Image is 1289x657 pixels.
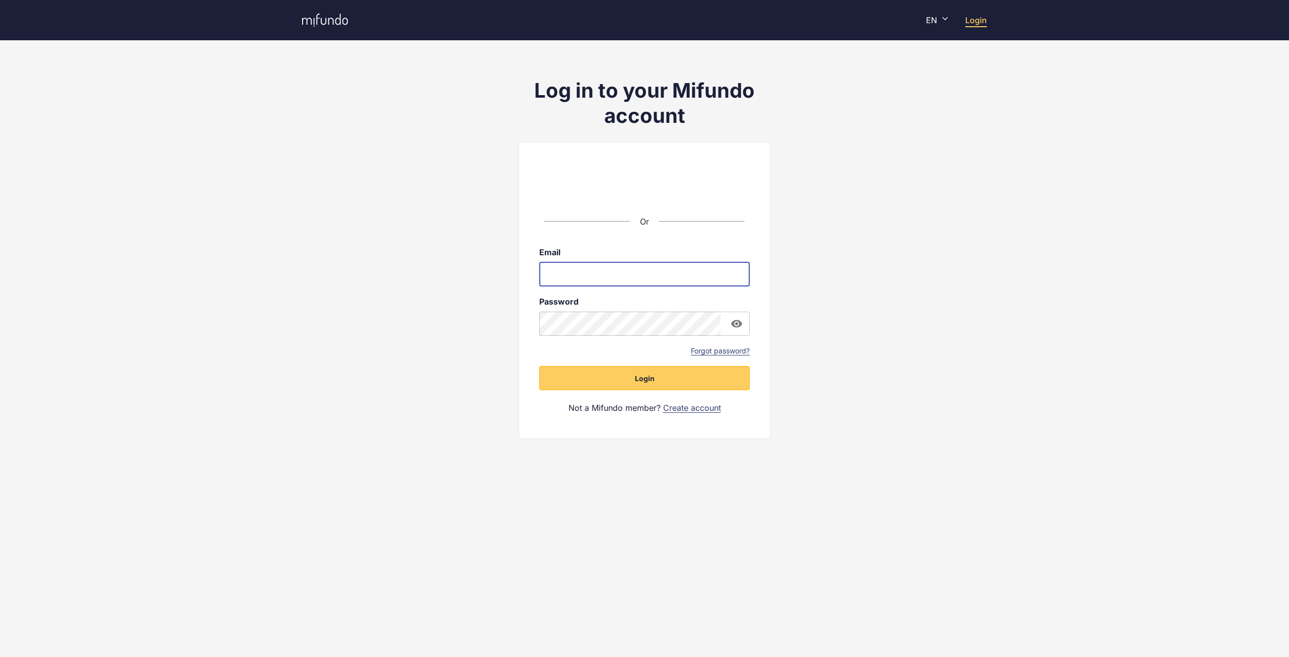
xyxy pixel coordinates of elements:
div: EN [926,16,949,25]
a: Login [965,15,987,25]
label: Email [539,247,750,257]
iframe: Кнопка "Войти с аккаунтом Google" [559,175,730,197]
span: Not a Mifundo member? [568,402,661,413]
h1: Log in to your Mifundo account [519,78,770,128]
span: Login [635,374,655,384]
a: Forgot password? [691,346,750,356]
button: Login [539,366,750,390]
a: Create account [663,402,721,413]
span: Or [640,216,649,227]
label: Password [539,297,750,307]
